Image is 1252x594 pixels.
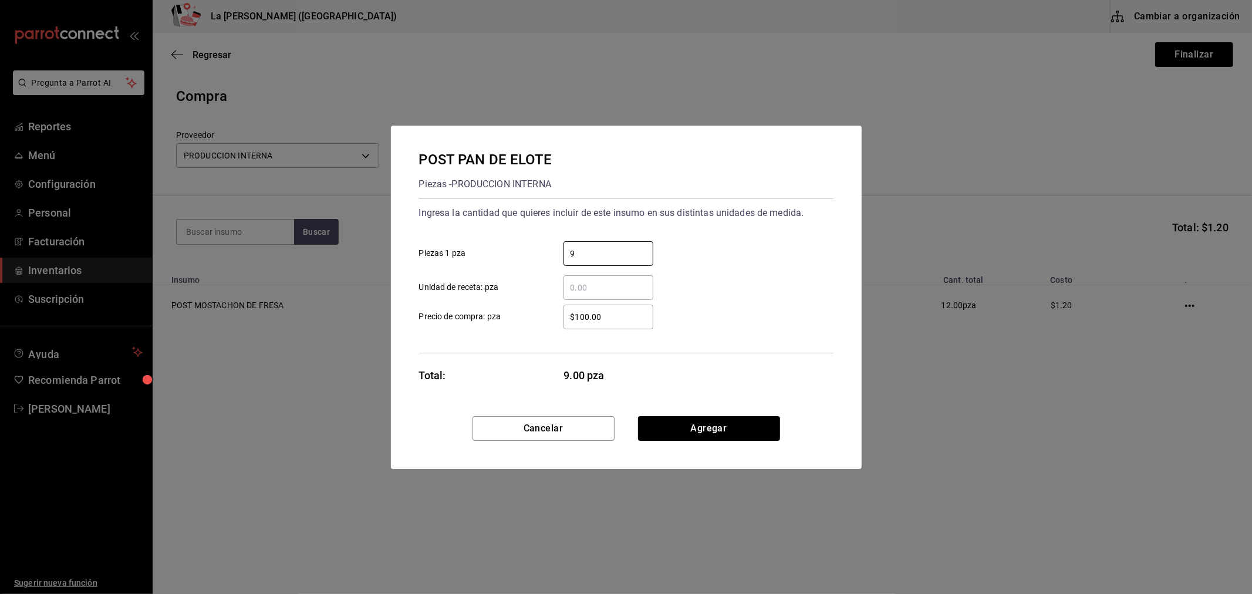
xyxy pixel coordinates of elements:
[419,204,833,222] div: Ingresa la cantidad que quieres incluir de este insumo en sus distintas unidades de medida.
[473,416,615,441] button: Cancelar
[563,281,653,295] input: Unidad de receta: pza
[419,149,552,170] div: POST PAN DE ELOTE
[419,367,446,383] div: Total:
[419,310,501,323] span: Precio de compra: pza
[419,175,552,194] div: Piezas - PRODUCCION INTERNA
[638,416,780,441] button: Agregar
[419,247,466,259] span: Piezas 1 pza
[564,367,654,383] span: 9.00 pza
[563,247,653,261] input: Piezas 1 pza
[563,310,653,324] input: Precio de compra: pza
[419,281,499,293] span: Unidad de receta: pza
